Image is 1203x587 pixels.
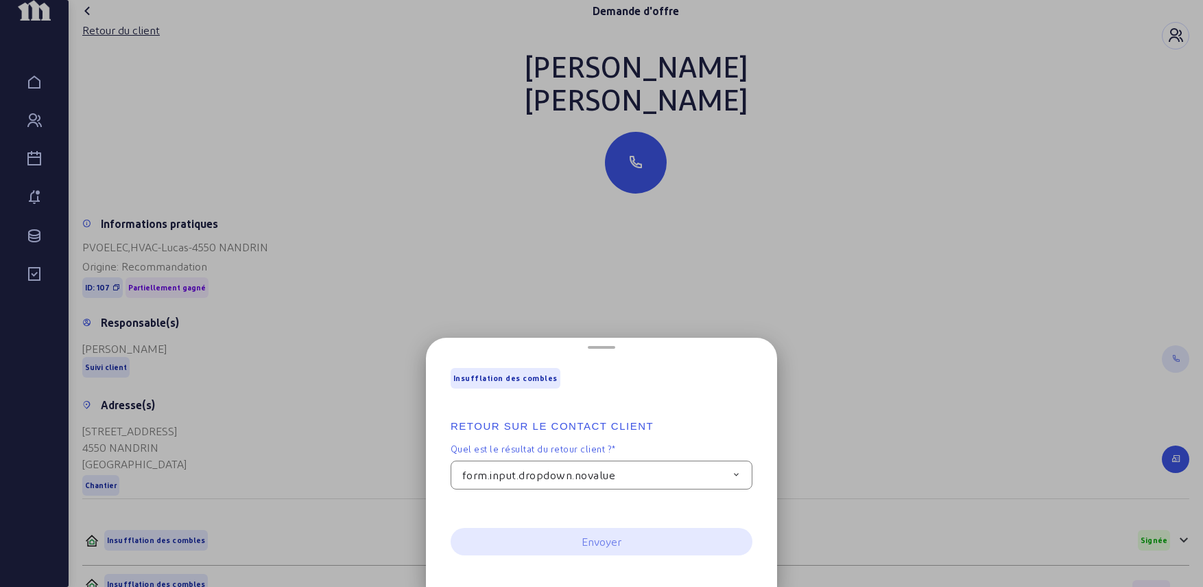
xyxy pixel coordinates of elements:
[582,533,621,550] div: Envoyer
[453,373,558,383] span: Insufflation des combles
[451,443,752,455] label: Quel est le résultat du retour client ?
[451,398,752,435] h2: Retour sur le contact client
[462,467,615,483] span: form.input.dropdown.novalue
[451,528,752,555] button: Envoyer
